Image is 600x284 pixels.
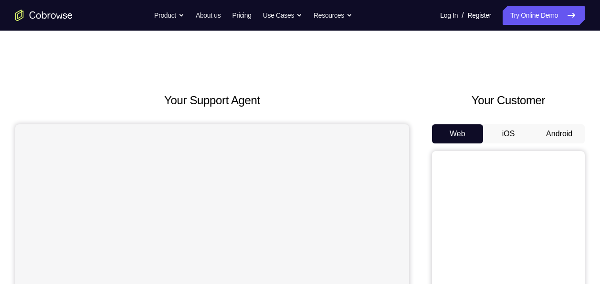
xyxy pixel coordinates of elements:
a: About us [196,6,221,25]
a: Register [468,6,491,25]
a: Try Online Demo [503,6,585,25]
button: Web [432,124,483,143]
a: Log In [440,6,458,25]
button: Use Cases [263,6,302,25]
button: Product [154,6,184,25]
a: Go to the home page [15,10,73,21]
button: iOS [483,124,534,143]
a: Pricing [232,6,251,25]
h2: Your Customer [432,92,585,109]
button: Resources [314,6,352,25]
h2: Your Support Agent [15,92,409,109]
button: Android [534,124,585,143]
span: / [462,10,463,21]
